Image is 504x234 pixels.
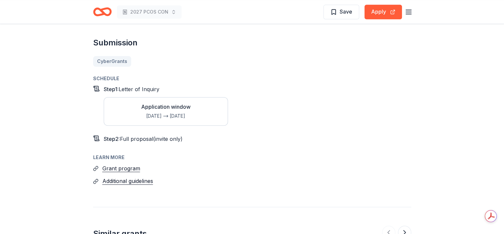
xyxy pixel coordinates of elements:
[340,7,352,16] span: Save
[130,8,168,16] span: 2027 PCOS CON
[102,177,153,185] button: Additional guidelines
[102,164,140,173] button: Grant program
[141,112,162,120] div: [DATE]
[104,136,120,142] span: Step 2 :
[364,5,402,19] button: Apply
[119,86,159,92] span: Letter of Inquiry
[93,153,411,161] div: Learn more
[93,37,411,48] h2: Submission
[104,86,119,92] span: Step 1 :
[93,75,411,83] div: Schedule
[323,5,359,19] button: Save
[170,112,191,120] div: [DATE]
[120,136,183,142] span: Full proposal (invite only)
[141,103,191,111] div: Application window
[117,5,182,19] button: 2027 PCOS CON
[93,4,112,20] a: Home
